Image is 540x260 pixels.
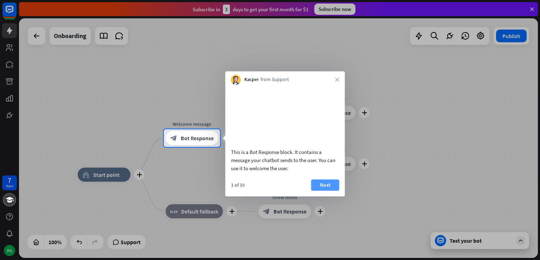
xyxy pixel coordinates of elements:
i: block_bot_response [170,135,177,142]
button: Next [311,179,339,191]
span: from Support [261,76,289,83]
div: This is a Bot Response block. It contains a message your chatbot sends to the user. You can use i... [231,148,339,172]
button: Open LiveChat chat widget [6,3,27,24]
div: 1 of 10 [231,182,245,188]
span: Kacper [244,76,259,83]
span: Bot Response [181,135,214,142]
i: close [335,78,339,82]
